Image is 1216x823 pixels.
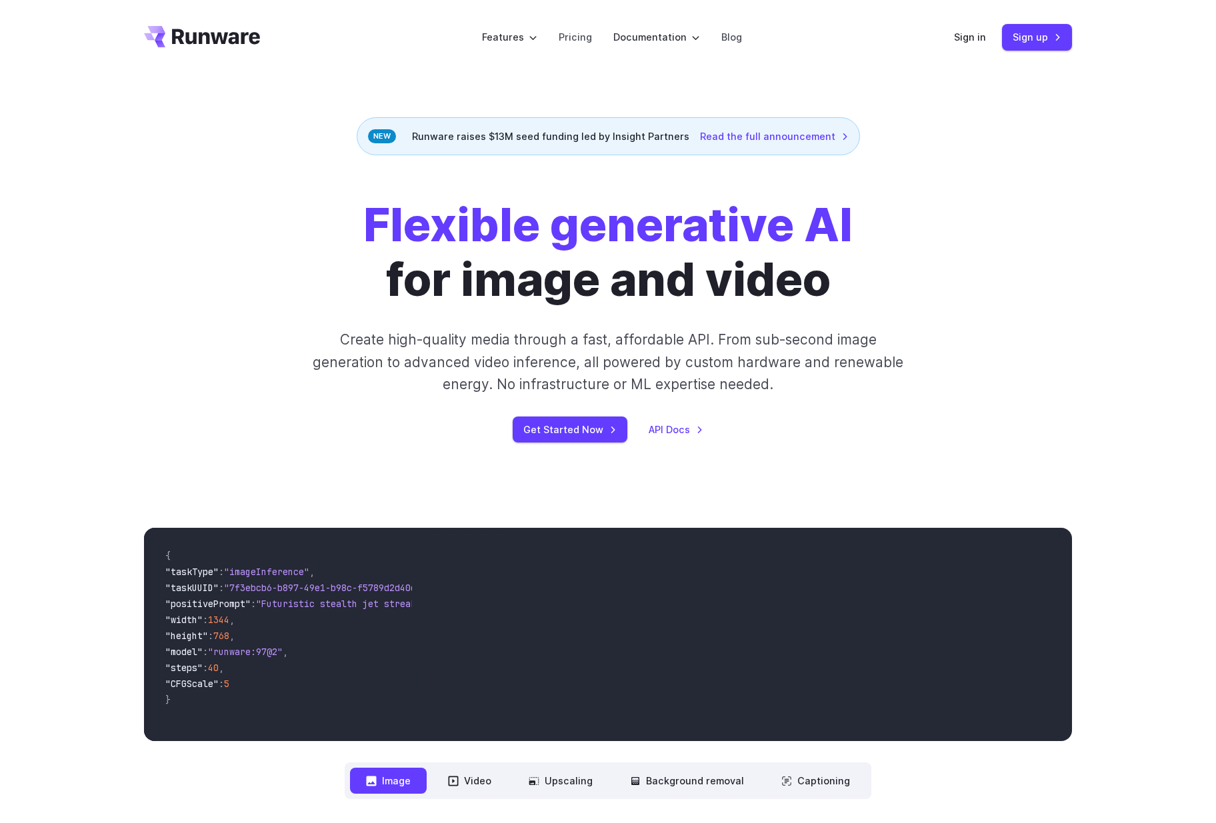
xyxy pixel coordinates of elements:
[165,598,251,610] span: "positivePrompt"
[283,646,288,658] span: ,
[208,646,283,658] span: "runware:97@2"
[224,678,229,690] span: 5
[256,598,741,610] span: "Futuristic stealth jet streaking through a neon-lit cityscape with glowing purple exhaust"
[208,614,229,626] span: 1344
[229,630,235,642] span: ,
[309,566,315,578] span: ,
[432,768,507,794] button: Video
[721,29,742,45] a: Blog
[513,768,609,794] button: Upscaling
[208,662,219,674] span: 40
[251,598,256,610] span: :
[614,768,760,794] button: Background removal
[165,550,171,562] span: {
[1002,24,1072,50] a: Sign up
[165,630,208,642] span: "height"
[219,582,224,594] span: :
[559,29,592,45] a: Pricing
[224,582,427,594] span: "7f3ebcb6-b897-49e1-b98c-f5789d2d40d7"
[144,26,260,47] a: Go to /
[165,678,219,690] span: "CFGScale"
[363,197,853,253] strong: Flexible generative AI
[482,29,537,45] label: Features
[219,662,224,674] span: ,
[165,614,203,626] span: "width"
[165,566,219,578] span: "taskType"
[311,329,905,395] p: Create high-quality media through a fast, affordable API. From sub-second image generation to adv...
[219,678,224,690] span: :
[203,646,208,658] span: :
[649,422,703,437] a: API Docs
[700,129,849,144] a: Read the full announcement
[350,768,427,794] button: Image
[765,768,866,794] button: Captioning
[219,566,224,578] span: :
[357,117,860,155] div: Runware raises $13M seed funding led by Insight Partners
[213,630,229,642] span: 768
[363,198,853,307] h1: for image and video
[165,646,203,658] span: "model"
[203,662,208,674] span: :
[165,694,171,706] span: }
[208,630,213,642] span: :
[165,662,203,674] span: "steps"
[229,614,235,626] span: ,
[513,416,627,442] a: Get Started Now
[165,582,219,594] span: "taskUUID"
[613,29,700,45] label: Documentation
[203,614,208,626] span: :
[224,566,309,578] span: "imageInference"
[954,29,986,45] a: Sign in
